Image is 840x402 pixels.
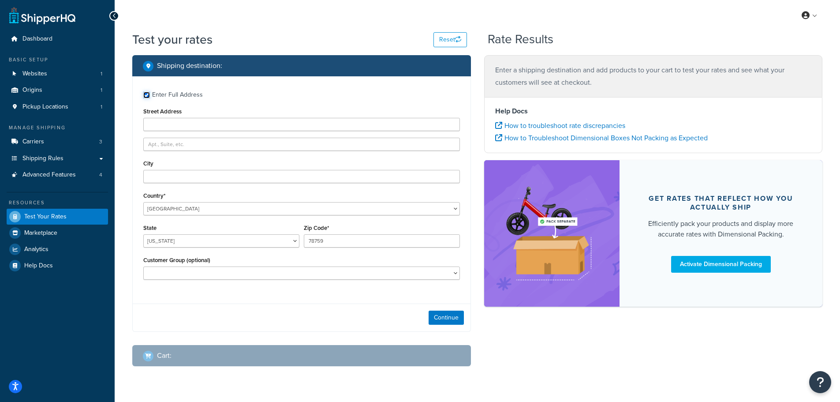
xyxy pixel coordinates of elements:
[132,31,213,48] h1: Test your rates
[497,173,606,293] img: feature-image-dim-d40ad3071a2b3c8e08177464837368e35600d3c5e73b18a22c1e4bb210dc32ac.png
[99,138,102,146] span: 3
[671,256,771,273] a: Activate Dimensional Packing
[143,160,153,167] label: City
[101,86,102,94] span: 1
[7,56,108,64] div: Basic Setup
[143,92,150,98] input: Enter Full Address
[7,258,108,274] a: Help Docs
[143,257,210,263] label: Customer Group (optional)
[99,171,102,179] span: 4
[24,213,67,221] span: Test Your Rates
[24,262,53,270] span: Help Docs
[7,99,108,115] li: Pickup Locations
[7,66,108,82] a: Websites1
[7,209,108,225] a: Test Your Rates
[101,70,102,78] span: 1
[641,218,802,240] div: Efficiently pack your products and display more accurate rates with Dimensional Packing.
[22,35,52,43] span: Dashboard
[7,167,108,183] a: Advanced Features4
[429,311,464,325] button: Continue
[143,225,157,231] label: State
[304,225,329,231] label: Zip Code*
[7,225,108,241] a: Marketplace
[7,241,108,257] a: Analytics
[495,106,812,116] h4: Help Docs
[7,134,108,150] li: Carriers
[24,246,49,253] span: Analytics
[22,70,47,78] span: Websites
[152,89,203,101] div: Enter Full Address
[7,134,108,150] a: Carriers3
[143,192,165,199] label: Country*
[7,199,108,207] div: Resources
[143,138,460,151] input: Apt., Suite, etc.
[7,82,108,98] a: Origins1
[7,66,108,82] li: Websites
[495,64,812,89] p: Enter a shipping destination and add products to your cart to test your rates and see what your c...
[488,33,553,46] h2: Rate Results
[809,371,831,393] button: Open Resource Center
[495,120,625,131] a: How to troubleshoot rate discrepancies
[495,133,708,143] a: How to Troubleshoot Dimensional Boxes Not Packing as Expected
[7,124,108,131] div: Manage Shipping
[157,62,222,70] h2: Shipping destination :
[22,155,63,162] span: Shipping Rules
[24,229,57,237] span: Marketplace
[641,194,802,212] div: Get rates that reflect how you actually ship
[7,150,108,167] a: Shipping Rules
[101,103,102,111] span: 1
[7,82,108,98] li: Origins
[157,352,172,360] h2: Cart :
[22,171,76,179] span: Advanced Features
[22,86,42,94] span: Origins
[22,138,44,146] span: Carriers
[143,108,182,115] label: Street Address
[7,167,108,183] li: Advanced Features
[7,31,108,47] a: Dashboard
[7,99,108,115] a: Pickup Locations1
[22,103,68,111] span: Pickup Locations
[433,32,467,47] button: Reset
